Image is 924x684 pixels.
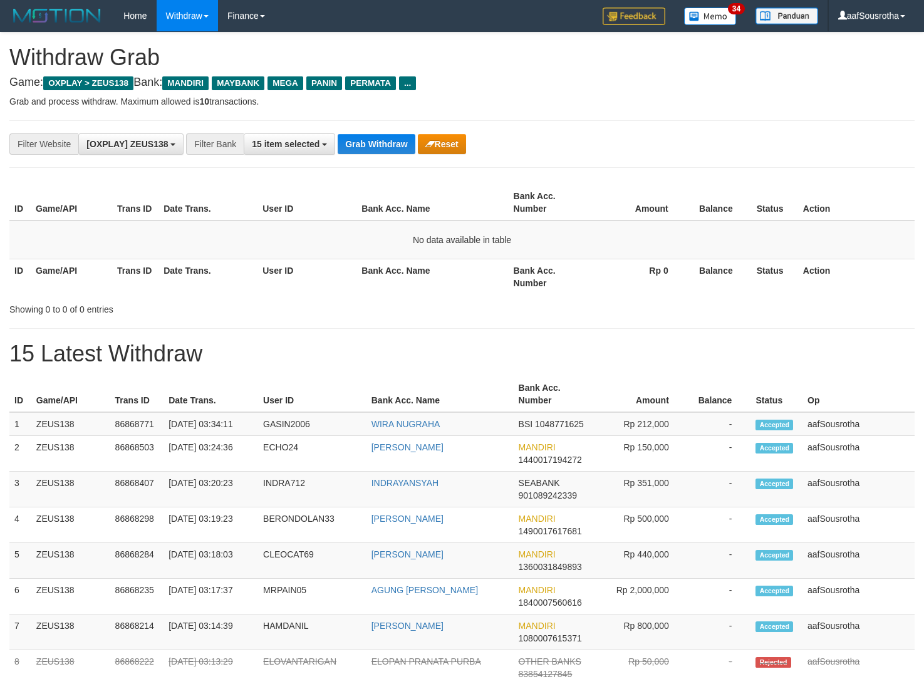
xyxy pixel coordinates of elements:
[371,549,444,559] a: [PERSON_NAME]
[594,376,688,412] th: Amount
[688,507,751,543] td: -
[345,76,396,90] span: PERMATA
[31,507,110,543] td: ZEUS138
[9,185,31,220] th: ID
[594,543,688,579] td: Rp 440,000
[755,420,793,430] span: Accepted
[112,185,158,220] th: Trans ID
[164,543,258,579] td: [DATE] 03:18:03
[110,579,164,614] td: 86868235
[31,436,110,472] td: ZEUS138
[257,185,356,220] th: User ID
[9,76,915,89] h4: Game: Bank:
[164,412,258,436] td: [DATE] 03:34:11
[755,514,793,525] span: Accepted
[258,614,366,650] td: HAMDANIL
[590,259,687,294] th: Rp 0
[9,507,31,543] td: 4
[688,412,751,436] td: -
[688,436,751,472] td: -
[164,507,258,543] td: [DATE] 03:19:23
[752,259,798,294] th: Status
[688,579,751,614] td: -
[9,543,31,579] td: 5
[31,259,112,294] th: Game/API
[110,543,164,579] td: 86868284
[9,259,31,294] th: ID
[110,472,164,507] td: 86868407
[755,479,793,489] span: Accepted
[43,76,133,90] span: OXPLAY > ZEUS138
[519,621,556,631] span: MANDIRI
[9,220,915,259] td: No data available in table
[755,586,793,596] span: Accepted
[688,472,751,507] td: -
[9,412,31,436] td: 1
[752,185,798,220] th: Status
[509,185,590,220] th: Bank Acc. Number
[519,478,560,488] span: SEABANK
[802,472,915,507] td: aafSousrotha
[519,669,573,679] span: Copy 83854127845 to clipboard
[535,419,584,429] span: Copy 1048771625 to clipboard
[9,341,915,366] h1: 15 Latest Withdraw
[267,76,303,90] span: MEGA
[9,376,31,412] th: ID
[371,514,444,524] a: [PERSON_NAME]
[371,478,439,488] a: INDRAYANSYAH
[257,259,356,294] th: User ID
[212,76,264,90] span: MAYBANK
[371,442,444,452] a: [PERSON_NAME]
[750,376,802,412] th: Status
[519,633,582,643] span: Copy 1080007615371 to clipboard
[509,259,590,294] th: Bank Acc. Number
[418,134,466,154] button: Reset
[9,579,31,614] td: 6
[798,259,915,294] th: Action
[110,507,164,543] td: 86868298
[112,259,158,294] th: Trans ID
[371,656,481,666] a: ELOPAN PRANATA PURBA
[9,472,31,507] td: 3
[158,185,257,220] th: Date Trans.
[519,585,556,595] span: MANDIRI
[356,259,508,294] th: Bank Acc. Name
[371,419,440,429] a: WIRA NUGRAHA
[258,412,366,436] td: GASIN2006
[9,436,31,472] td: 2
[9,614,31,650] td: 7
[9,45,915,70] h1: Withdraw Grab
[755,550,793,561] span: Accepted
[688,543,751,579] td: -
[258,436,366,472] td: ECHO24
[594,436,688,472] td: Rp 150,000
[514,376,594,412] th: Bank Acc. Number
[688,376,751,412] th: Balance
[688,614,751,650] td: -
[798,185,915,220] th: Action
[164,436,258,472] td: [DATE] 03:24:36
[164,376,258,412] th: Date Trans.
[371,621,444,631] a: [PERSON_NAME]
[244,133,335,155] button: 15 item selected
[110,412,164,436] td: 86868771
[9,133,78,155] div: Filter Website
[338,134,415,154] button: Grab Withdraw
[399,76,416,90] span: ...
[755,657,791,668] span: Rejected
[199,96,209,106] strong: 10
[31,412,110,436] td: ZEUS138
[258,472,366,507] td: INDRA712
[755,8,818,24] img: panduan.png
[164,614,258,650] td: [DATE] 03:14:39
[687,259,752,294] th: Balance
[728,3,745,14] span: 34
[594,412,688,436] td: Rp 212,000
[31,579,110,614] td: ZEUS138
[519,549,556,559] span: MANDIRI
[594,579,688,614] td: Rp 2,000,000
[356,185,508,220] th: Bank Acc. Name
[258,579,366,614] td: MRPAIN05
[110,614,164,650] td: 86868214
[594,614,688,650] td: Rp 800,000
